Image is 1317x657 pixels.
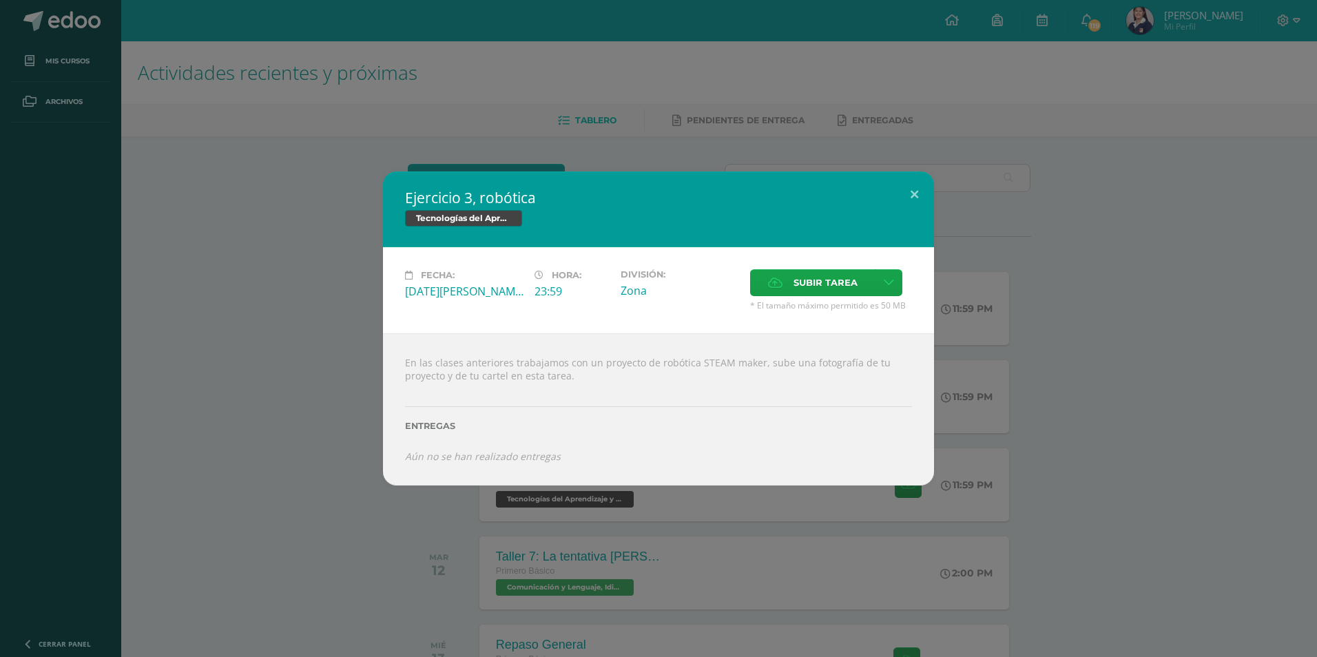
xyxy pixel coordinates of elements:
[405,421,912,431] label: Entregas
[535,284,610,299] div: 23:59
[621,269,739,280] label: División:
[552,270,581,280] span: Hora:
[405,210,522,227] span: Tecnologías del Aprendizaje y la Comunicación
[750,300,912,311] span: * El tamaño máximo permitido es 50 MB
[405,450,561,463] i: Aún no se han realizado entregas
[405,284,523,299] div: [DATE][PERSON_NAME]
[895,171,934,218] button: Close (Esc)
[421,270,455,280] span: Fecha:
[383,333,934,486] div: En las clases anteriores trabajamos con un proyecto de robótica STEAM maker, sube una fotografía ...
[405,188,912,207] h2: Ejercicio 3, robótica
[794,270,858,295] span: Subir tarea
[621,283,739,298] div: Zona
